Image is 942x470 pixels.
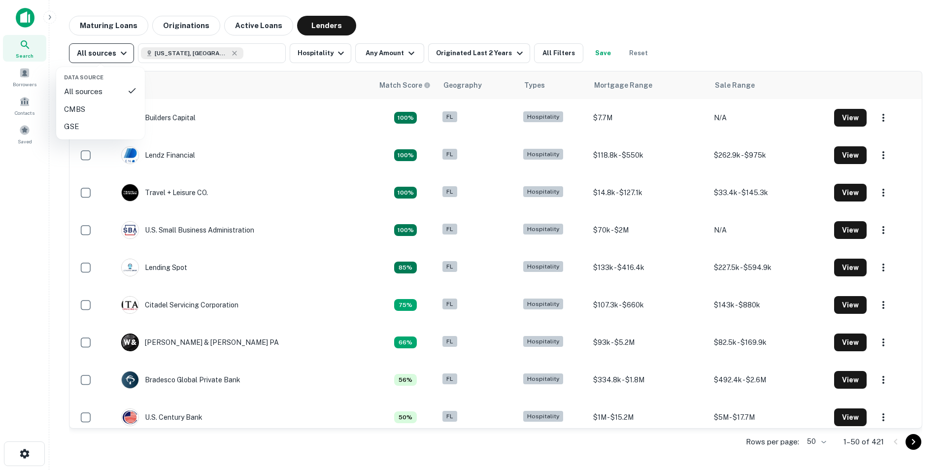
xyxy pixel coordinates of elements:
[60,74,107,80] span: Data Source
[64,86,137,98] div: All sources
[64,121,137,133] div: GSE
[893,360,942,407] iframe: Chat Widget
[64,103,137,115] div: CMBS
